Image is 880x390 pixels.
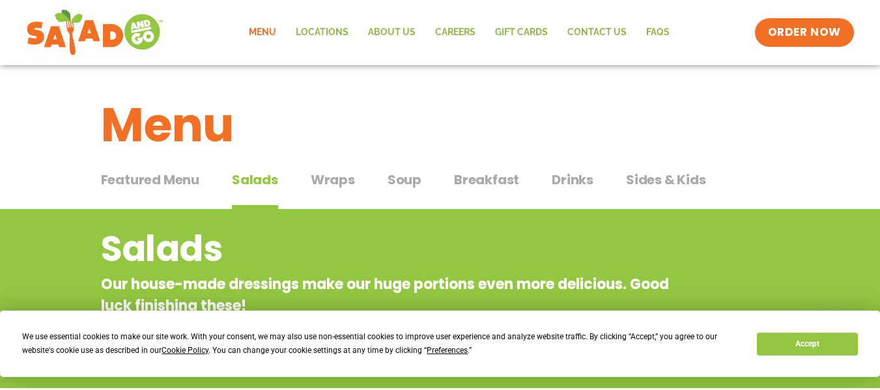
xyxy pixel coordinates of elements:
a: Careers [425,18,485,48]
div: Tabbed content [101,165,780,210]
span: Breakfast [454,170,519,189]
span: Salads [232,170,278,189]
div: We use essential cookies to make our site work. With your consent, we may also use non-essential ... [22,330,741,357]
a: Locations [286,18,358,48]
a: Contact Us [558,18,636,48]
span: Cookie Policy [162,346,208,355]
a: About Us [358,18,425,48]
span: Sides & Kids [626,170,706,189]
nav: Menu [239,18,679,48]
p: Our house-made dressings make our huge portions even more delicious. Good luck finishing these! [101,273,675,316]
button: Accept [757,333,857,355]
span: Featured Menu [101,170,199,189]
span: ORDER NOW [768,25,841,40]
h2: Salads [101,223,675,275]
span: Drinks [552,170,593,189]
span: Preferences [427,346,468,355]
span: Soup [388,170,421,189]
a: FAQs [636,18,679,48]
a: ORDER NOW [755,18,854,47]
a: Menu [239,18,286,48]
h1: Menu [101,90,780,160]
img: new-SAG-logo-768×292 [26,7,163,59]
a: GIFT CARDS [485,18,558,48]
span: Wraps [311,170,355,189]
